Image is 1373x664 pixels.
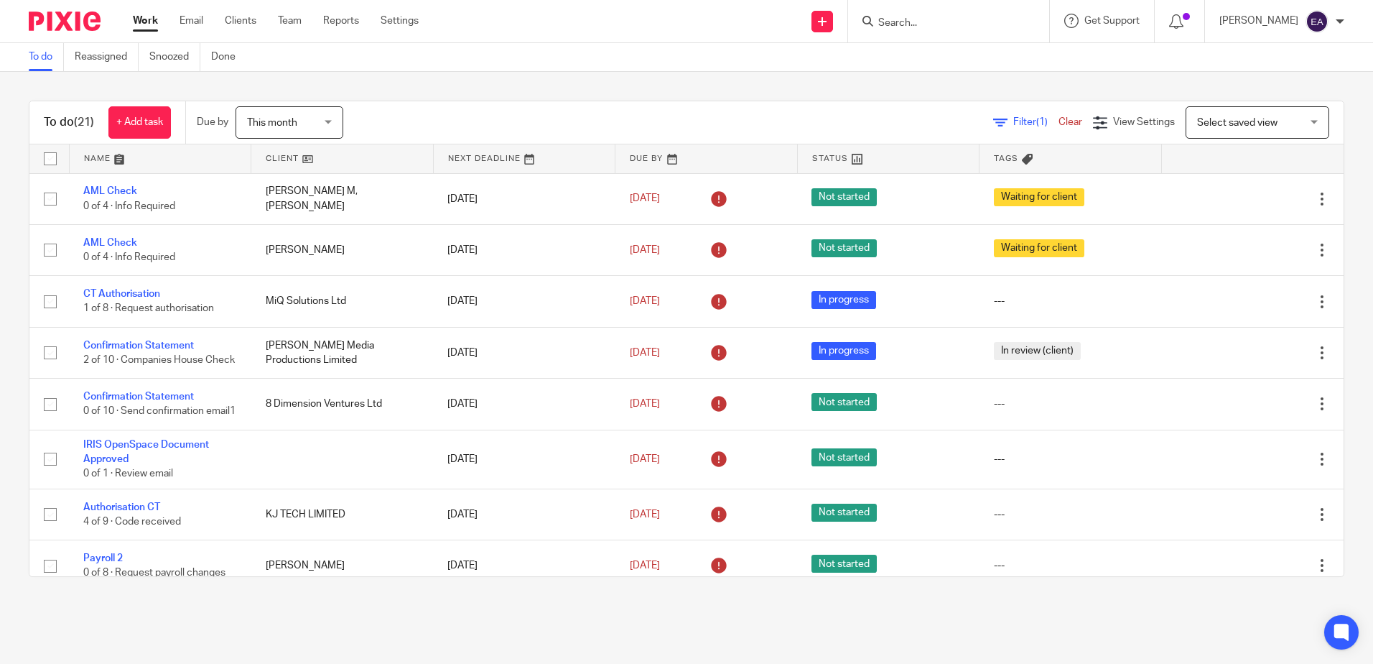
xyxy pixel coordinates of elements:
[994,342,1081,360] span: In review (client)
[83,517,181,527] span: 4 of 9 · Code received
[381,14,419,28] a: Settings
[1219,14,1298,28] p: [PERSON_NAME]
[251,379,434,430] td: 8 Dimension Ventures Ltd
[994,558,1148,573] div: ---
[1058,117,1082,127] a: Clear
[83,355,235,365] span: 2 of 10 · Companies House Check
[251,173,434,224] td: [PERSON_NAME] M, [PERSON_NAME]
[1305,10,1328,33] img: svg%3E
[994,397,1148,411] div: ---
[29,43,64,71] a: To do
[994,155,1018,162] span: Tags
[278,14,302,28] a: Team
[108,106,171,139] a: + Add task
[433,489,615,540] td: [DATE]
[83,252,175,262] span: 0 of 4 · Info Required
[811,555,877,573] span: Not started
[83,469,173,479] span: 0 of 1 · Review email
[251,489,434,540] td: KJ TECH LIMITED
[630,561,660,571] span: [DATE]
[149,43,200,71] a: Snoozed
[811,291,876,309] span: In progress
[877,17,1006,30] input: Search
[83,238,137,248] a: AML Check
[433,540,615,591] td: [DATE]
[994,239,1084,257] span: Waiting for client
[29,11,101,31] img: Pixie
[251,276,434,327] td: MiQ Solutions Ltd
[630,296,660,306] span: [DATE]
[1013,117,1058,127] span: Filter
[180,14,203,28] a: Email
[83,568,225,578] span: 0 of 8 · Request payroll changes
[44,115,94,130] h1: To do
[994,507,1148,522] div: ---
[323,14,359,28] a: Reports
[247,118,297,128] span: This month
[83,407,236,417] span: 0 of 10 · Send confirmation email1
[630,454,660,464] span: [DATE]
[433,430,615,489] td: [DATE]
[83,553,123,563] a: Payroll 2
[630,399,660,409] span: [DATE]
[133,14,158,28] a: Work
[83,289,160,299] a: CT Authorisation
[811,342,876,360] span: In progress
[433,327,615,378] td: [DATE]
[630,509,660,520] span: [DATE]
[74,116,94,128] span: (21)
[251,540,434,591] td: [PERSON_NAME]
[630,194,660,204] span: [DATE]
[994,452,1148,466] div: ---
[251,224,434,275] td: [PERSON_NAME]
[75,43,139,71] a: Reassigned
[811,393,877,411] span: Not started
[83,502,160,512] a: Authorisation CT
[630,348,660,358] span: [DATE]
[811,239,877,257] span: Not started
[433,173,615,224] td: [DATE]
[251,327,434,378] td: [PERSON_NAME] Media Productions Limited
[225,14,256,28] a: Clients
[211,43,246,71] a: Done
[994,188,1084,206] span: Waiting for client
[433,276,615,327] td: [DATE]
[83,440,209,464] a: IRIS OpenSpace Document Approved
[1084,16,1140,26] span: Get Support
[811,448,877,466] span: Not started
[1036,117,1048,127] span: (1)
[1113,117,1175,127] span: View Settings
[811,188,877,206] span: Not started
[83,392,194,402] a: Confirmation Statement
[83,201,175,211] span: 0 of 4 · Info Required
[811,504,877,522] span: Not started
[433,379,615,430] td: [DATE]
[994,294,1148,308] div: ---
[197,115,228,129] p: Due by
[1197,118,1277,128] span: Select saved view
[83,186,137,196] a: AML Check
[83,341,194,351] a: Confirmation Statement
[83,304,214,314] span: 1 of 8 · Request authorisation
[433,224,615,275] td: [DATE]
[630,245,660,255] span: [DATE]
